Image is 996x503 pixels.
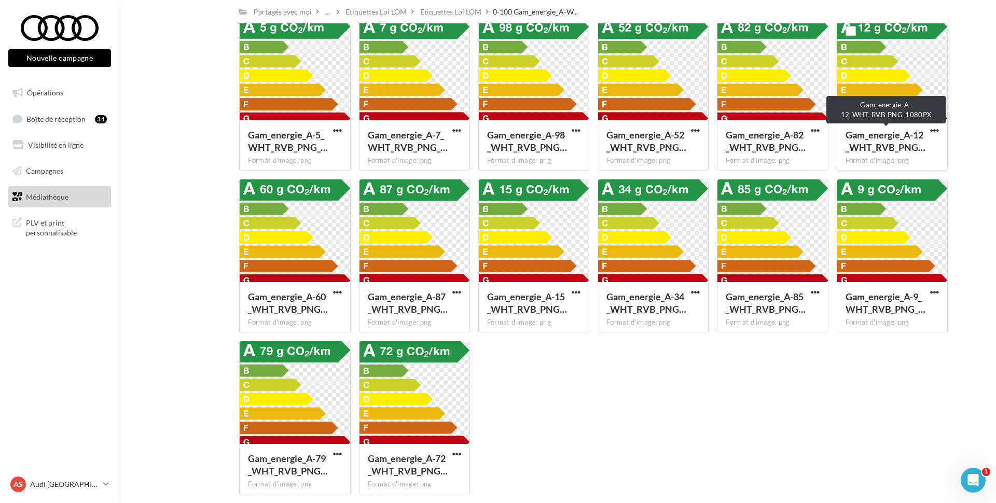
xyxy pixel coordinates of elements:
[961,468,986,493] iframe: Intercom live chat
[13,479,23,490] span: AS
[982,468,990,476] span: 1
[248,291,328,315] span: Gam_energie_A-60_WHT_RVB_PNG_1080PX
[846,318,939,327] div: Format d'image: png
[726,318,819,327] div: Format d'image: png
[846,291,925,315] span: Gam_energie_A-9_WHT_RVB_PNG_1080PX
[368,291,448,315] span: Gam_energie_A-87_WHT_RVB_PNG_1080PX
[606,156,700,165] div: Format d'image: png
[30,479,99,490] p: Audi [GEOGRAPHIC_DATA]
[846,156,939,165] div: Format d'image: png
[487,156,580,165] div: Format d'image: png
[95,115,107,123] div: 31
[248,129,328,153] span: Gam_energie_A-5_WHT_RVB_PNG_1080PX
[606,318,700,327] div: Format d'image: png
[248,453,328,477] span: Gam_energie_A-79_WHT_RVB_PNG_1080PX
[26,166,63,175] span: Campagnes
[606,291,686,315] span: Gam_energie_A-34_WHT_RVB_PNG_1080PX
[726,156,819,165] div: Format d'image: png
[6,212,113,242] a: PLV et print personnalisable
[28,141,84,149] span: Visibilité en ligne
[487,129,567,153] span: Gam_energie_A-98_WHT_RVB_PNG_1080PX
[368,318,461,327] div: Format d'image: png
[368,129,448,153] span: Gam_energie_A-7_WHT_RVB_PNG_1080PX
[826,96,946,123] div: Gam_energie_A-12_WHT_RVB_PNG_1080PX
[487,318,580,327] div: Format d'image: png
[487,291,567,315] span: Gam_energie_A-15_WHT_RVB_PNG_1080PX
[323,5,332,19] div: ...
[248,156,341,165] div: Format d'image: png
[846,129,925,153] span: Gam_energie_A-12_WHT_RVB_PNG_1080PX
[248,480,341,489] div: Format d'image: png
[726,129,806,153] span: Gam_energie_A-82_WHT_RVB_PNG_1080PX
[345,7,407,17] div: Etiquettes Loi LOM
[726,291,806,315] span: Gam_energie_A-85_WHT_RVB_PNG_1080PX
[6,186,113,208] a: Médiathèque
[26,114,86,123] span: Boîte de réception
[368,156,461,165] div: Format d'image: png
[420,7,481,17] div: Etiquettes Loi LOM
[6,108,113,130] a: Boîte de réception31
[368,480,461,489] div: Format d'image: png
[6,134,113,156] a: Visibilité en ligne
[6,160,113,182] a: Campagnes
[254,7,312,17] div: Partagés avec moi
[8,474,111,494] a: AS Audi [GEOGRAPHIC_DATA]
[606,129,686,153] span: Gam_energie_A-52_WHT_RVB_PNG_1080PX
[493,7,578,17] span: 0-100 Gam_energie_A-W...
[248,318,341,327] div: Format d'image: png
[6,82,113,104] a: Opérations
[368,453,448,477] span: Gam_energie_A-72_WHT_RVB_PNG_1080PX
[26,192,68,201] span: Médiathèque
[27,88,63,97] span: Opérations
[26,216,107,238] span: PLV et print personnalisable
[8,49,111,67] button: Nouvelle campagne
